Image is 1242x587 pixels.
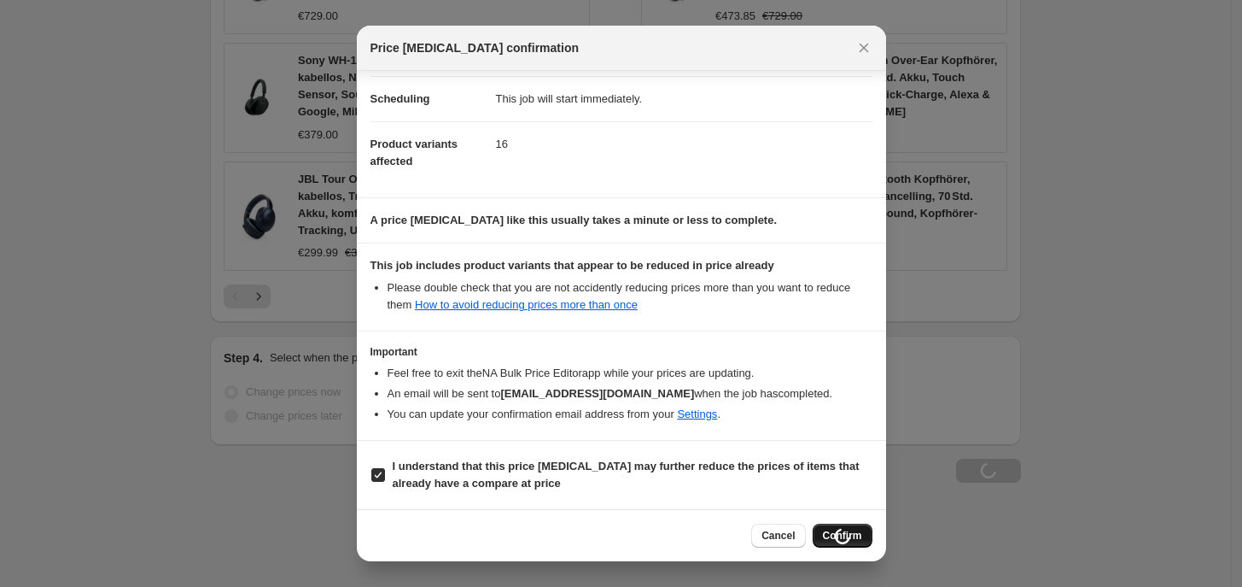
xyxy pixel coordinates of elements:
[496,76,872,121] dd: This job will start immediately.
[388,279,872,314] li: Please double check that you are not accidently reducing prices more than you want to reduce them
[370,345,872,359] h3: Important
[370,138,458,167] span: Product variants affected
[370,39,580,56] span: Price [MEDICAL_DATA] confirmation
[500,387,694,400] b: [EMAIL_ADDRESS][DOMAIN_NAME]
[370,214,778,226] b: A price [MEDICAL_DATA] like this usually takes a minute or less to complete.
[370,92,430,105] span: Scheduling
[393,460,860,490] b: I understand that this price [MEDICAL_DATA] may further reduce the prices of items that already h...
[370,259,774,272] b: This job includes product variants that appear to be reduced in price already
[852,36,876,60] button: Close
[415,298,638,311] a: How to avoid reducing prices more than once
[677,408,717,420] a: Settings
[496,121,872,167] dd: 16
[751,524,805,548] button: Cancel
[761,529,795,543] span: Cancel
[388,365,872,382] li: Feel free to exit the NA Bulk Price Editor app while your prices are updating.
[388,406,872,423] li: You can update your confirmation email address from your .
[388,385,872,402] li: An email will be sent to when the job has completed .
